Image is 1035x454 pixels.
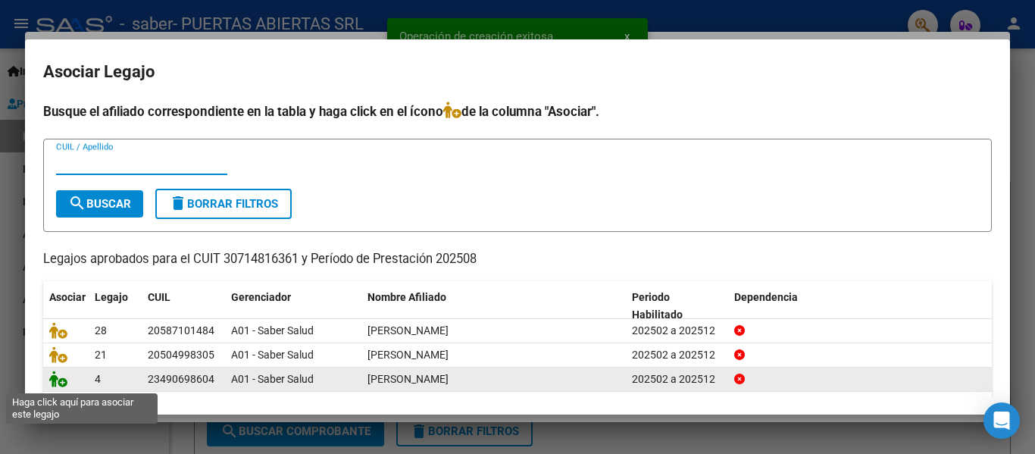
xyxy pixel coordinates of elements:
[225,281,361,331] datatable-header-cell: Gerenciador
[95,324,107,337] span: 28
[169,194,187,212] mat-icon: delete
[89,281,142,331] datatable-header-cell: Legajo
[632,291,683,321] span: Periodo Habilitado
[231,349,314,361] span: A01 - Saber Salud
[231,324,314,337] span: A01 - Saber Salud
[43,281,89,331] datatable-header-cell: Asociar
[155,189,292,219] button: Borrar Filtros
[43,58,992,86] h2: Asociar Legajo
[231,373,314,385] span: A01 - Saber Salud
[734,291,798,303] span: Dependencia
[632,371,722,388] div: 202502 a 202512
[43,102,992,121] h4: Busque el afiliado correspondiente en la tabla y haga click en el ícono de la columna "Asociar".
[95,291,128,303] span: Legajo
[728,281,993,331] datatable-header-cell: Dependencia
[367,349,449,361] span: ORTIZ LUCIANO
[49,291,86,303] span: Asociar
[148,322,214,340] div: 20587101484
[95,373,101,385] span: 4
[148,346,214,364] div: 20504998305
[367,291,446,303] span: Nombre Afiliado
[626,281,728,331] datatable-header-cell: Periodo Habilitado
[632,322,722,340] div: 202502 a 202512
[43,250,992,269] p: Legajos aprobados para el CUIT 30714816361 y Período de Prestación 202508
[148,291,170,303] span: CUIL
[68,197,131,211] span: Buscar
[95,349,107,361] span: 21
[983,402,1020,439] div: Open Intercom Messenger
[231,291,291,303] span: Gerenciador
[367,373,449,385] span: MATTERA JULIANA
[56,190,143,218] button: Buscar
[68,194,86,212] mat-icon: search
[632,346,722,364] div: 202502 a 202512
[169,197,278,211] span: Borrar Filtros
[148,371,214,388] div: 23490698604
[367,324,449,337] span: PELAZAS LITARDO SIMON
[142,281,225,331] datatable-header-cell: CUIL
[361,281,626,331] datatable-header-cell: Nombre Afiliado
